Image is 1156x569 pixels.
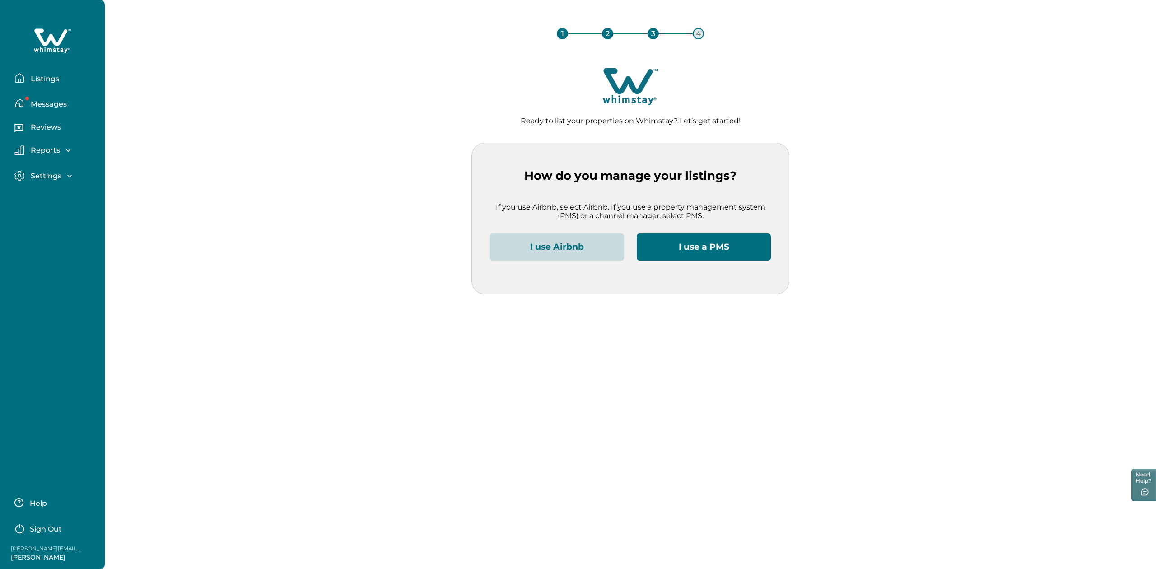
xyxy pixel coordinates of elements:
p: Ready to list your properties on Whimstay? Let’s get started! [119,117,1142,126]
div: 2 [602,28,613,39]
button: Settings [14,171,98,181]
div: 4 [693,28,704,39]
button: Help [14,494,94,512]
p: How do you manage your listings? [490,169,771,183]
p: Sign Out [30,525,62,534]
div: 1 [557,28,568,39]
p: Settings [28,172,61,181]
button: Messages [14,94,98,112]
div: 3 [648,28,659,39]
button: Sign Out [14,519,94,537]
button: Listings [14,69,98,87]
button: I use a PMS [637,233,771,261]
p: Reviews [28,123,61,132]
p: Help [27,499,47,508]
p: Messages [28,100,67,109]
button: Reports [14,145,98,155]
button: Reviews [14,120,98,138]
button: I use Airbnb [490,233,624,261]
p: Reports [28,146,60,155]
p: [PERSON_NAME][EMAIL_ADDRESS][DOMAIN_NAME] [11,544,83,553]
p: [PERSON_NAME] [11,553,83,562]
p: Listings [28,75,59,84]
p: If you use Airbnb, select Airbnb. If you use a property management system (PMS) or a channel mana... [490,203,771,220]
